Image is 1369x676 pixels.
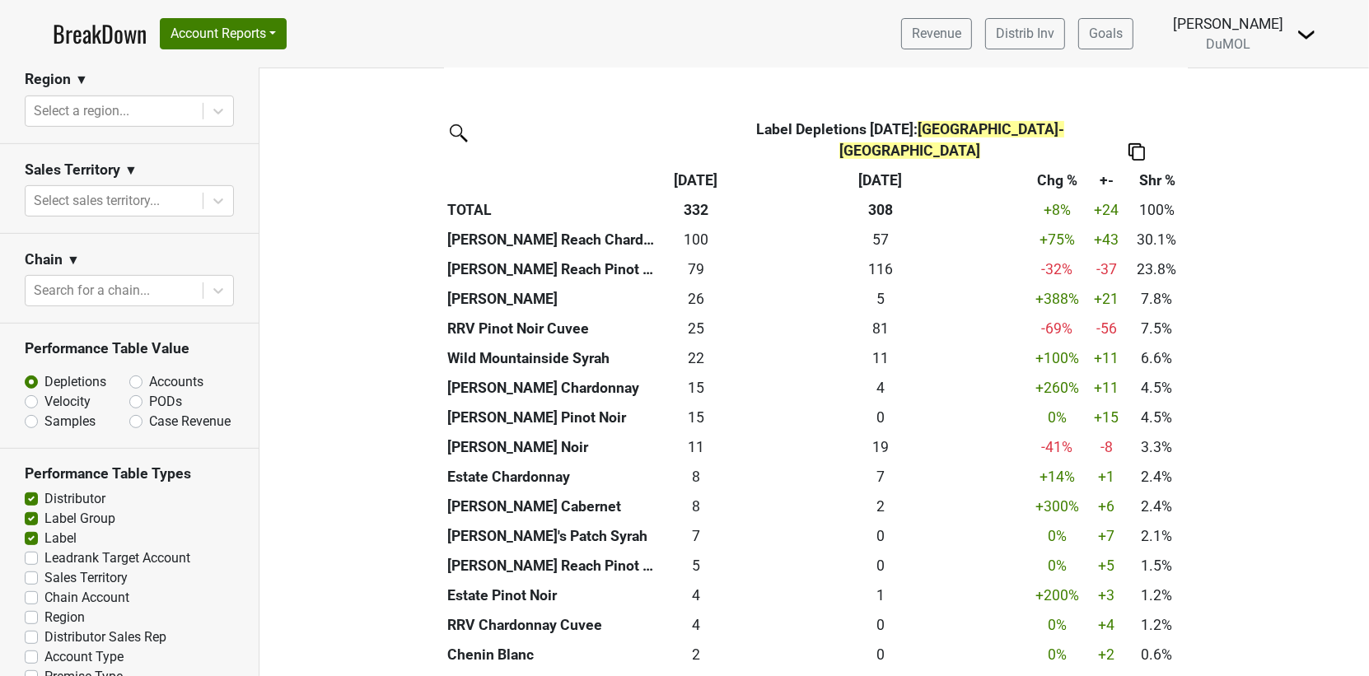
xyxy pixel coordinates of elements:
th: [PERSON_NAME] Reach Pinot Noir [444,254,659,284]
td: 4 [659,580,733,610]
td: +200 % [1027,580,1086,610]
div: 15 [663,407,730,428]
td: 30.1% [1127,225,1188,254]
div: 4 [737,377,1023,399]
label: Label Group [44,509,115,529]
div: 4 [663,585,730,606]
div: +11 [1091,377,1123,399]
span: ▼ [124,161,138,180]
h3: Performance Table Value [25,340,234,357]
th: 0 [733,640,1027,669]
span: ▼ [67,250,80,270]
th: 7.000 [733,462,1027,492]
label: Chain Account [44,588,129,608]
td: 1.2% [1127,610,1188,640]
span: DuMOL [1206,36,1250,52]
td: +75 % [1027,225,1086,254]
td: 0.6% [1127,640,1188,669]
div: 5 [737,288,1023,310]
a: BreakDown [53,16,147,51]
div: +43 [1091,229,1123,250]
img: Dropdown Menu [1297,25,1316,44]
td: 0 % [1027,610,1086,640]
th: Aug '24: activate to sort column ascending [733,166,1027,195]
div: 116 [737,259,1023,280]
td: +388 % [1027,284,1086,314]
td: -69 % [1027,314,1086,343]
div: 7 [663,525,730,547]
td: 4.5% [1127,403,1188,432]
th: [PERSON_NAME] Cabernet [444,492,659,521]
div: 26 [663,288,730,310]
div: 25 [663,318,730,339]
th: 1.333 [733,580,1027,610]
label: Account Type [44,647,124,667]
th: TOTAL [444,195,659,225]
label: Label [44,529,77,548]
div: [PERSON_NAME] [1173,13,1283,35]
label: Region [44,608,85,627]
a: Goals [1078,18,1133,49]
th: [PERSON_NAME] Noir [444,432,659,462]
div: 19 [737,436,1023,458]
div: 22 [663,347,730,369]
th: [PERSON_NAME] Reach Chardonnay [444,225,659,254]
th: 116.333 [733,254,1027,284]
img: Copy to clipboard [1128,143,1145,161]
div: +3 [1091,585,1123,606]
label: Accounts [149,372,203,392]
div: 4 [663,614,730,636]
label: Sales Territory [44,568,128,588]
div: 81 [737,318,1023,339]
div: 7 [737,466,1023,487]
div: +7 [1091,525,1123,547]
img: filter [444,119,470,145]
th: Estate Chardonnay [444,462,659,492]
th: [PERSON_NAME] Pinot Noir [444,403,659,432]
th: Aug '25: activate to sort column ascending [659,166,733,195]
th: Shr %: activate to sort column ascending [1127,166,1188,195]
th: 0 [733,610,1027,640]
span: ▼ [75,70,88,90]
td: 2.1% [1127,521,1188,551]
td: 7.8% [1127,284,1188,314]
td: 100% [1127,195,1188,225]
label: PODs [149,392,182,412]
div: 0 [737,644,1023,665]
label: Distributor Sales Rep [44,627,166,647]
td: 1.5% [1127,551,1188,580]
div: +6 [1091,496,1123,517]
th: 0 [733,403,1027,432]
td: 79 [659,254,733,284]
th: Chg %: activate to sort column ascending [1027,166,1086,195]
div: 100 [663,229,730,250]
td: 2 [659,640,733,669]
td: -41 % [1027,432,1086,462]
th: 81.000 [733,314,1027,343]
div: +15 [1091,407,1123,428]
div: +11 [1091,347,1123,369]
th: 0 [733,551,1027,580]
label: Depletions [44,372,106,392]
div: +2 [1091,644,1123,665]
td: 0 % [1027,551,1086,580]
div: 0 [737,614,1023,636]
th: 2.000 [733,492,1027,521]
td: 0 % [1027,521,1086,551]
div: 11 [737,347,1023,369]
td: +14 % [1027,462,1086,492]
div: 1 [737,585,1023,606]
div: 11 [663,436,730,458]
th: 332 [659,195,733,225]
td: +24 [1086,195,1127,225]
td: 8 [659,492,733,521]
th: Label Depletions [DATE] : [733,114,1086,166]
td: 15 [659,403,733,432]
td: 25 [659,314,733,343]
div: 2 [737,496,1023,517]
td: 1.2% [1127,580,1188,610]
th: 0 [733,521,1027,551]
th: [PERSON_NAME] Chardonnay [444,373,659,403]
label: Distributor [44,489,105,509]
div: 0 [737,525,1023,547]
